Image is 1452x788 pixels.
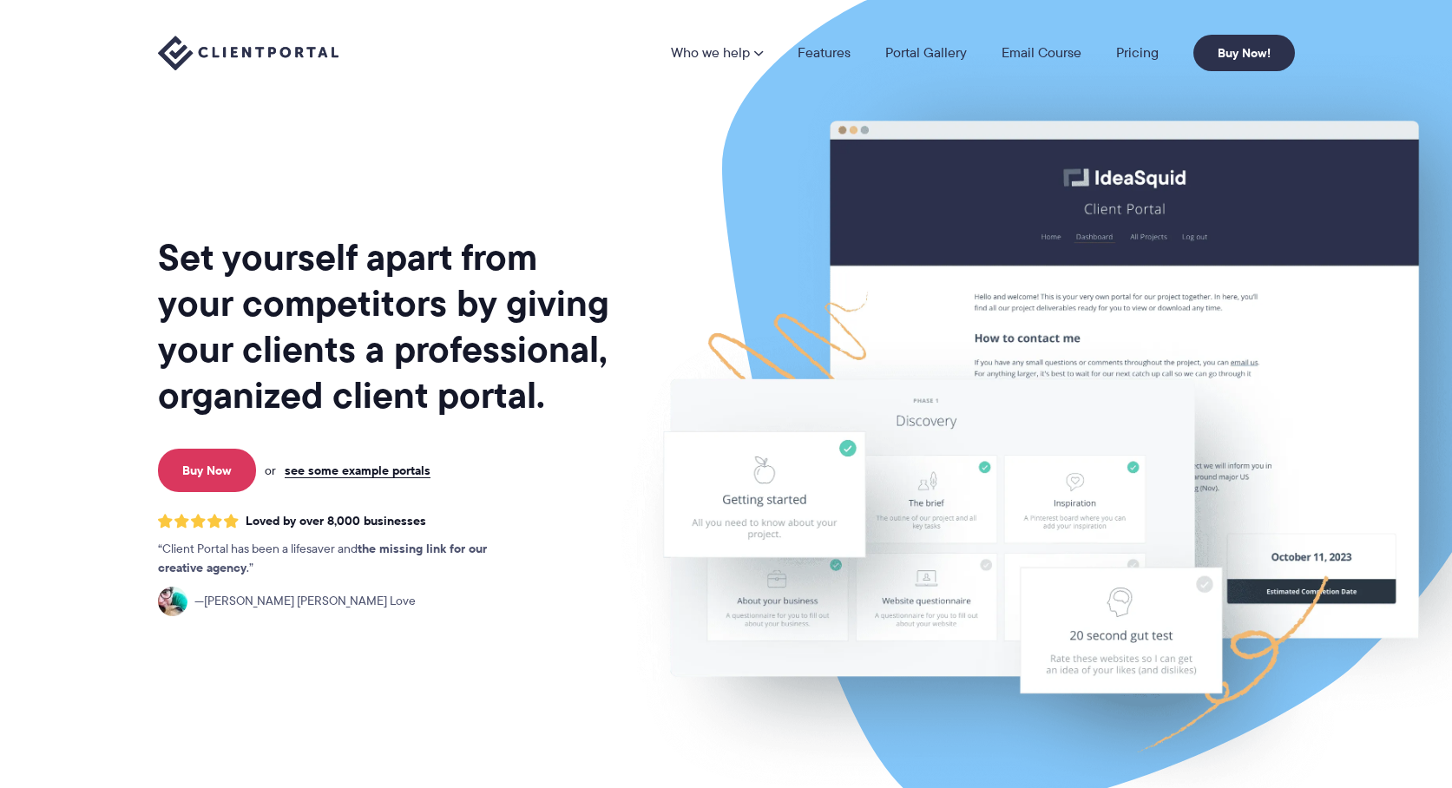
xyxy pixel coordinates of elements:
[1002,46,1081,60] a: Email Course
[798,46,851,60] a: Features
[1116,46,1159,60] a: Pricing
[158,234,613,418] h1: Set yourself apart from your competitors by giving your clients a professional, organized client ...
[158,540,522,578] p: Client Portal has been a lifesaver and .
[265,463,276,478] span: or
[194,592,416,611] span: [PERSON_NAME] [PERSON_NAME] Love
[885,46,967,60] a: Portal Gallery
[1193,35,1295,71] a: Buy Now!
[158,449,256,492] a: Buy Now
[285,463,430,478] a: see some example portals
[671,46,763,60] a: Who we help
[246,514,426,529] span: Loved by over 8,000 businesses
[158,539,487,577] strong: the missing link for our creative agency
